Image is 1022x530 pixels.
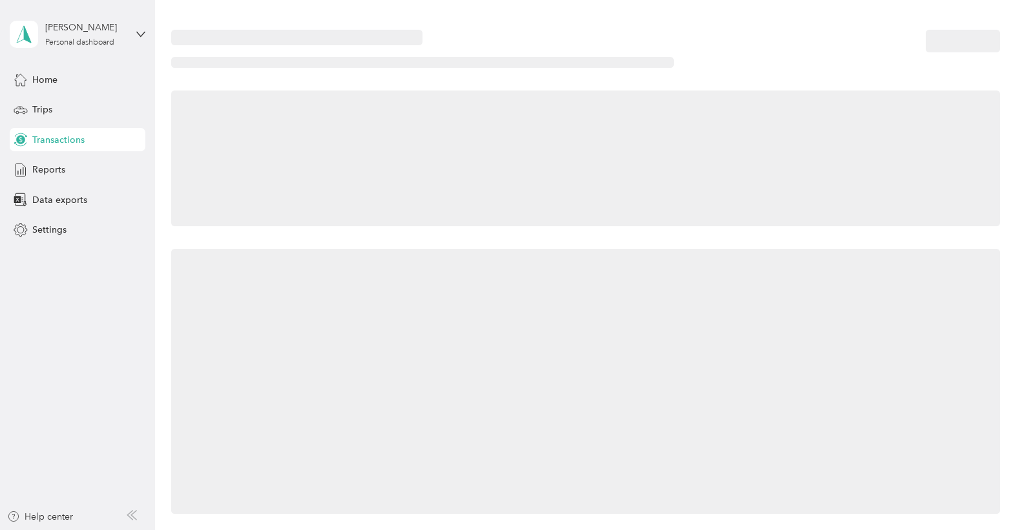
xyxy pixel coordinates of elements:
span: Transactions [32,133,85,147]
button: Help center [7,510,73,524]
span: Reports [32,163,65,176]
span: Settings [32,223,67,237]
span: Trips [32,103,52,116]
iframe: Everlance-gr Chat Button Frame [950,458,1022,530]
div: [PERSON_NAME] [45,21,126,34]
span: Data exports [32,193,87,207]
div: Personal dashboard [45,39,114,47]
span: Home [32,73,57,87]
